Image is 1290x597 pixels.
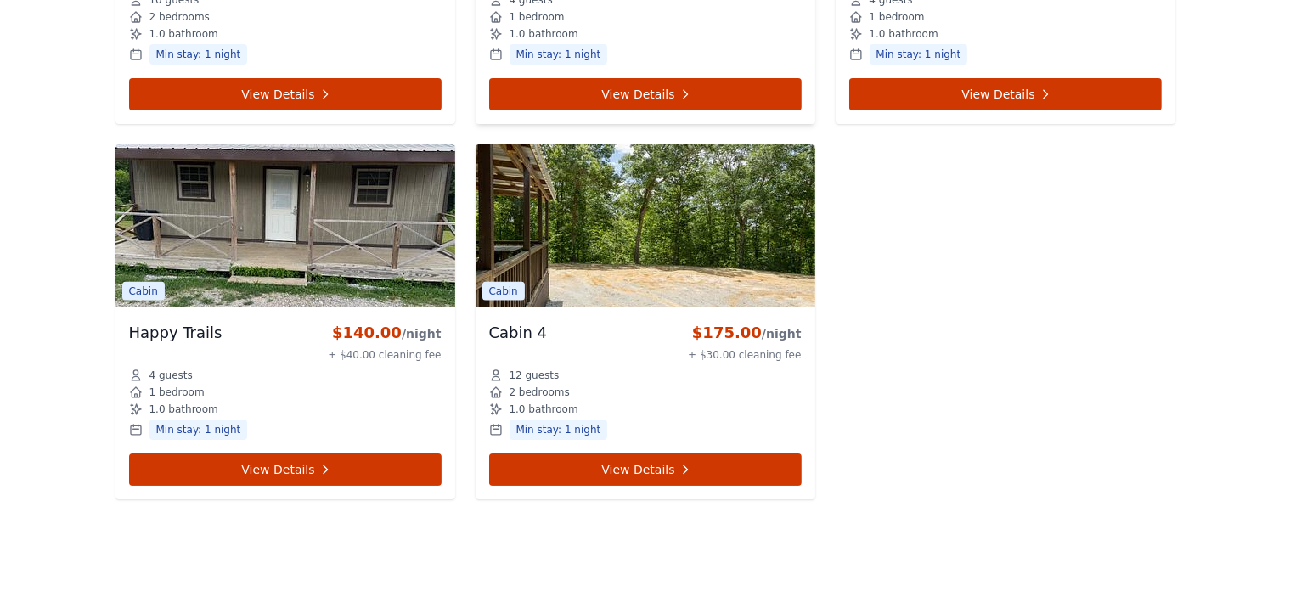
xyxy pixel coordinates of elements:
[149,386,205,399] span: 1 bedroom
[328,348,441,362] div: + $40.00 cleaning fee
[510,369,560,382] span: 12 guests
[149,10,210,24] span: 2 bedrooms
[482,282,525,301] span: Cabin
[510,10,565,24] span: 1 bedroom
[122,282,165,301] span: Cabin
[688,321,801,345] div: $175.00
[149,403,218,416] span: 1.0 bathroom
[489,78,802,110] a: View Details
[476,144,815,307] img: Cabin 4
[129,321,223,345] h3: Happy Trails
[149,369,193,382] span: 4 guests
[149,420,248,440] span: Min stay: 1 night
[510,44,608,65] span: Min stay: 1 night
[510,386,570,399] span: 2 bedrooms
[149,27,218,41] span: 1.0 bathroom
[149,44,248,65] span: Min stay: 1 night
[402,327,442,341] span: /night
[489,453,802,486] a: View Details
[870,10,925,24] span: 1 bedroom
[328,321,441,345] div: $140.00
[510,27,578,41] span: 1.0 bathroom
[849,78,1162,110] a: View Details
[115,144,455,307] img: Happy Trails
[688,348,801,362] div: + $30.00 cleaning fee
[870,44,968,65] span: Min stay: 1 night
[510,420,608,440] span: Min stay: 1 night
[762,327,802,341] span: /night
[129,453,442,486] a: View Details
[510,403,578,416] span: 1.0 bathroom
[489,321,548,345] h3: Cabin 4
[870,27,938,41] span: 1.0 bathroom
[129,78,442,110] a: View Details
